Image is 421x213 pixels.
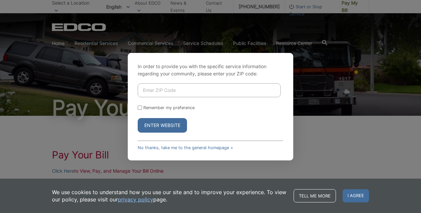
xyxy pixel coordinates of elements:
[294,189,336,202] a: Tell me more
[118,196,153,203] a: privacy policy
[138,83,281,97] input: Enter ZIP Code
[138,63,283,77] p: In order to provide you with the specific service information regarding your community, please en...
[138,118,187,133] button: Enter Website
[143,105,195,110] label: Remember my preference
[138,145,233,150] a: No thanks, take me to the general homepage >
[52,189,287,203] p: We use cookies to understand how you use our site and to improve your experience. To view our pol...
[343,189,369,202] span: I agree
